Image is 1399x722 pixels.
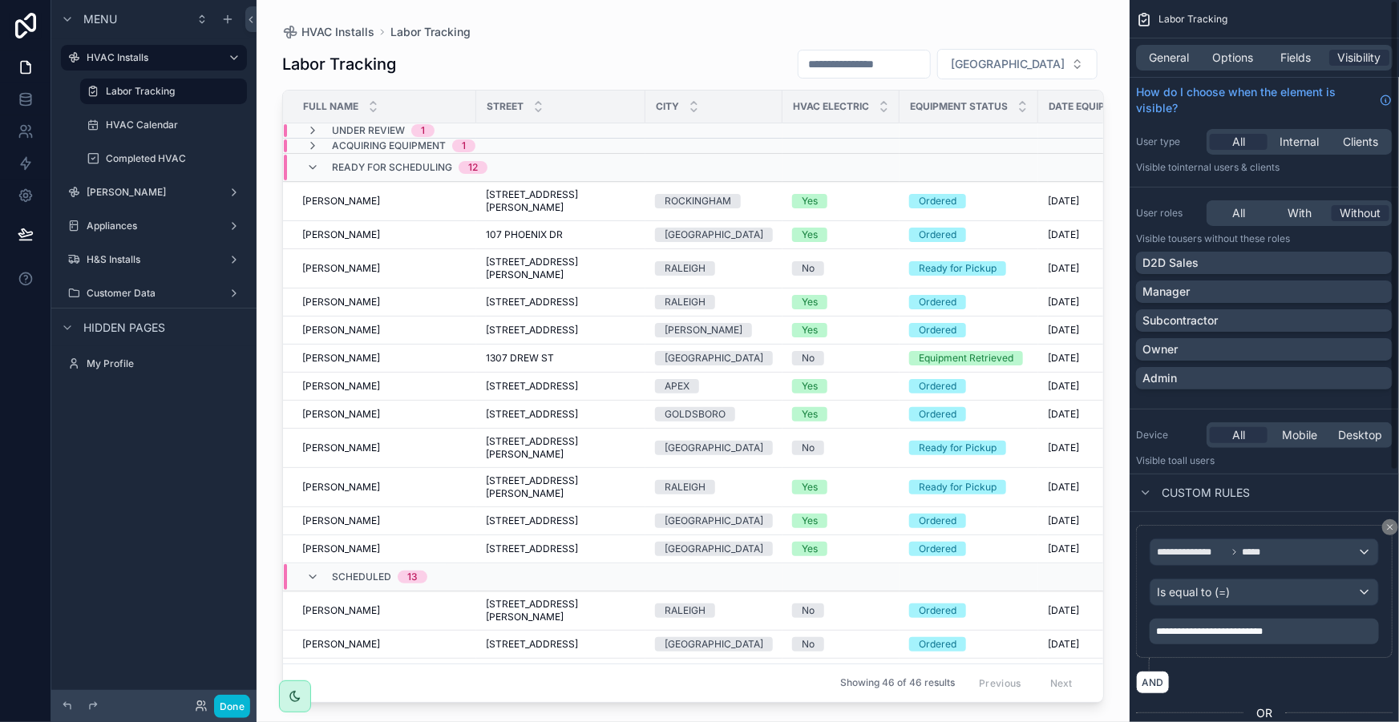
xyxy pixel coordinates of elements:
[61,351,247,377] a: My Profile
[1142,370,1177,386] p: Admin
[332,139,446,152] span: Acquiring Equipment
[106,152,244,165] label: Completed HVAC
[421,124,425,137] div: 1
[1136,671,1170,694] button: AND
[1142,284,1190,300] p: Manager
[462,139,466,152] div: 1
[80,146,247,171] a: Completed HVAC
[1162,485,1250,501] span: Custom rules
[61,213,247,239] a: Appliances
[87,220,221,232] label: Appliances
[1232,134,1245,150] span: All
[1158,13,1227,26] span: Labor Tracking
[87,357,244,370] label: My Profile
[61,179,247,205] a: [PERSON_NAME]
[1136,232,1393,245] p: Visible to
[1232,427,1245,443] span: All
[793,100,869,113] span: HVAC Electric
[1282,427,1317,443] span: Mobile
[61,45,247,71] a: HVAC Installs
[332,571,391,583] span: Scheduled
[1343,134,1378,150] span: Clients
[87,287,221,300] label: Customer Data
[1136,135,1200,148] label: User type
[87,253,221,266] label: H&S Installs
[1288,205,1312,221] span: With
[80,79,247,104] a: Labor Tracking
[1280,134,1320,150] span: Internal
[1136,429,1200,442] label: Device
[1136,84,1373,116] span: How do I choose when the element is visible?
[80,112,247,138] a: HVAC Calendar
[1150,579,1379,606] button: Is equal to (=)
[910,100,1008,113] span: Equipment Status
[61,247,247,272] a: H&S Installs
[1157,584,1230,600] span: Is equal to (=)
[1177,161,1280,173] span: Internal users & clients
[487,100,524,113] span: Street
[1136,207,1200,220] label: User roles
[1340,205,1381,221] span: Without
[1232,205,1245,221] span: All
[1136,84,1393,116] a: How do I choose when the element is visible?
[407,571,418,583] div: 13
[840,677,955,690] span: Showing 46 of 46 results
[1177,454,1215,466] span: all users
[468,161,478,174] div: 12
[1049,100,1188,113] span: Date Equipment Delivered
[87,51,215,64] label: HVAC Installs
[214,695,250,718] button: Done
[106,119,244,131] label: HVAC Calendar
[1339,427,1383,443] span: Desktop
[61,280,247,306] a: Customer Data
[1281,50,1312,66] span: Fields
[1212,50,1253,66] span: Options
[1150,50,1190,66] span: General
[1136,454,1393,467] p: Visible to
[656,100,679,113] span: City
[332,124,405,137] span: Under Review
[1177,232,1290,244] span: Users without these roles
[1142,255,1199,271] p: D2D Sales
[1136,161,1393,174] p: Visible to
[83,320,165,336] span: Hidden pages
[332,161,452,174] span: Ready for Scheduling
[87,186,221,199] label: [PERSON_NAME]
[106,85,237,98] label: Labor Tracking
[83,11,117,27] span: Menu
[1142,341,1178,357] p: Owner
[1338,50,1381,66] span: Visibility
[303,100,358,113] span: Full Name
[1142,313,1218,329] p: Subcontractor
